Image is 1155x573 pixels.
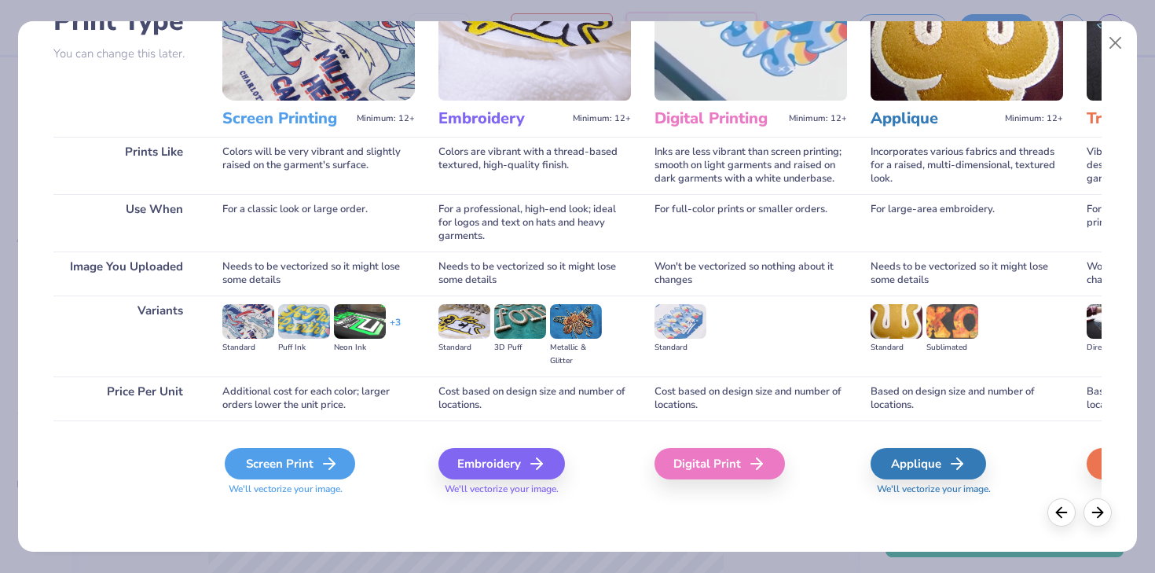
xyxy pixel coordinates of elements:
img: Standard [871,304,922,339]
img: Neon Ink [334,304,386,339]
div: Additional cost for each color; larger orders lower the unit price. [222,376,415,421]
div: Applique [871,448,986,479]
span: We'll vectorize your image. [438,483,631,496]
h3: Applique [871,108,999,129]
div: Puff Ink [278,341,330,354]
img: Standard [438,304,490,339]
div: Standard [654,341,706,354]
div: Won't be vectorized so nothing about it changes [654,252,847,296]
div: Inks are less vibrant than screen printing; smooth on light garments and raised on dark garments ... [654,137,847,194]
div: Price Per Unit [53,376,199,421]
div: Image You Uploaded [53,252,199,296]
div: Embroidery [438,448,565,479]
div: Needs to be vectorized so it might lose some details [222,252,415,296]
div: Standard [222,341,274,354]
span: Minimum: 12+ [357,113,415,124]
h3: Embroidery [438,108,566,129]
span: We'll vectorize your image. [871,483,1063,496]
div: For a classic look or large order. [222,194,415,252]
span: We'll vectorize your image. [222,483,415,496]
img: Direct-to-film [1087,304,1138,339]
h3: Screen Printing [222,108,350,129]
div: Standard [871,341,922,354]
div: Cost based on design size and number of locations. [438,376,631,421]
div: Screen Print [225,448,355,479]
div: Colors will be very vibrant and slightly raised on the garment's surface. [222,137,415,194]
div: Variants [53,296,199,376]
img: Puff Ink [278,304,330,339]
span: Minimum: 12+ [789,113,847,124]
div: For full-color prints or smaller orders. [654,194,847,252]
div: Needs to be vectorized so it might lose some details [871,252,1063,296]
div: Direct-to-film [1087,341,1138,354]
h3: Digital Printing [654,108,783,129]
span: Minimum: 12+ [1005,113,1063,124]
div: For a professional, high-end look; ideal for logos and text on hats and heavy garments. [438,194,631,252]
div: Use When [53,194,199,252]
button: Close [1101,28,1131,58]
img: 3D Puff [494,304,546,339]
div: Colors are vibrant with a thread-based textured, high-quality finish. [438,137,631,194]
div: Needs to be vectorized so it might lose some details [438,252,631,296]
div: 3D Puff [494,341,546,354]
div: Metallic & Glitter [550,341,602,368]
div: Based on design size and number of locations. [871,376,1063,421]
div: Neon Ink [334,341,386,354]
div: Prints Like [53,137,199,194]
img: Standard [222,304,274,339]
div: For large-area embroidery. [871,194,1063,252]
div: Cost based on design size and number of locations. [654,376,847,421]
p: You can change this later. [53,47,199,61]
img: Metallic & Glitter [550,304,602,339]
div: Digital Print [654,448,785,479]
div: + 3 [390,316,401,343]
div: Sublimated [926,341,978,354]
img: Standard [654,304,706,339]
img: Sublimated [926,304,978,339]
div: Standard [438,341,490,354]
span: Minimum: 12+ [573,113,631,124]
div: Incorporates various fabrics and threads for a raised, multi-dimensional, textured look. [871,137,1063,194]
